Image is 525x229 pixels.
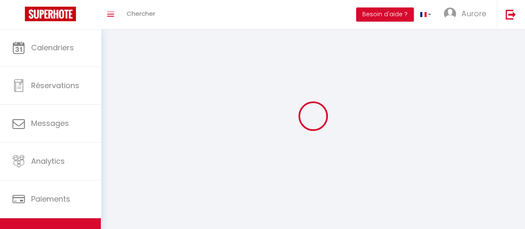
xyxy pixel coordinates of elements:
[31,42,74,53] span: Calendriers
[25,7,76,21] img: Super Booking
[7,3,32,28] button: Ouvrir le widget de chat LiveChat
[462,8,486,19] span: Aurore
[31,194,70,204] span: Paiements
[31,80,79,91] span: Réservations
[31,156,65,166] span: Analytics
[505,9,516,20] img: logout
[127,9,155,18] span: Chercher
[356,7,414,22] button: Besoin d'aide ?
[444,7,456,20] img: ...
[31,118,69,128] span: Messages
